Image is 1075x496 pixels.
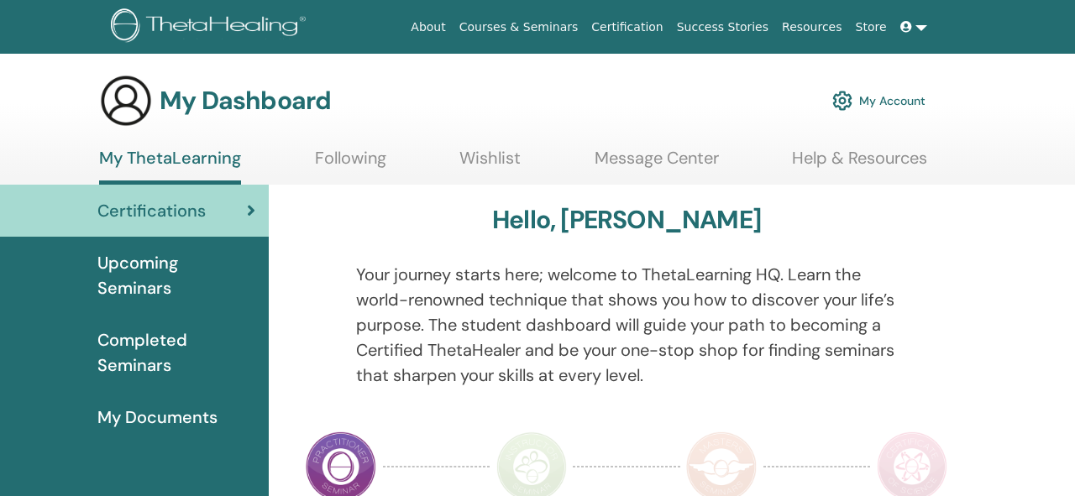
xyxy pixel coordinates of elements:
span: My Documents [97,405,218,430]
a: Courses & Seminars [453,12,585,43]
span: Certifications [97,198,206,223]
a: Wishlist [459,148,521,180]
a: Resources [775,12,849,43]
a: Certification [585,12,669,43]
p: Your journey starts here; welcome to ThetaLearning HQ. Learn the world-renowned technique that sh... [356,262,898,388]
img: logo.png [111,8,312,46]
a: Help & Resources [792,148,927,180]
a: My ThetaLearning [99,148,241,185]
span: Upcoming Seminars [97,250,255,300]
h3: My Dashboard [160,86,331,116]
a: Store [849,12,894,43]
span: Completed Seminars [97,327,255,378]
h3: Hello, [PERSON_NAME] [492,205,761,235]
a: Following [315,148,386,180]
img: generic-user-icon.jpg [99,74,153,128]
a: My Account [832,82,926,119]
a: Message Center [595,148,719,180]
img: cog.svg [832,86,852,115]
a: About [404,12,452,43]
a: Success Stories [670,12,775,43]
